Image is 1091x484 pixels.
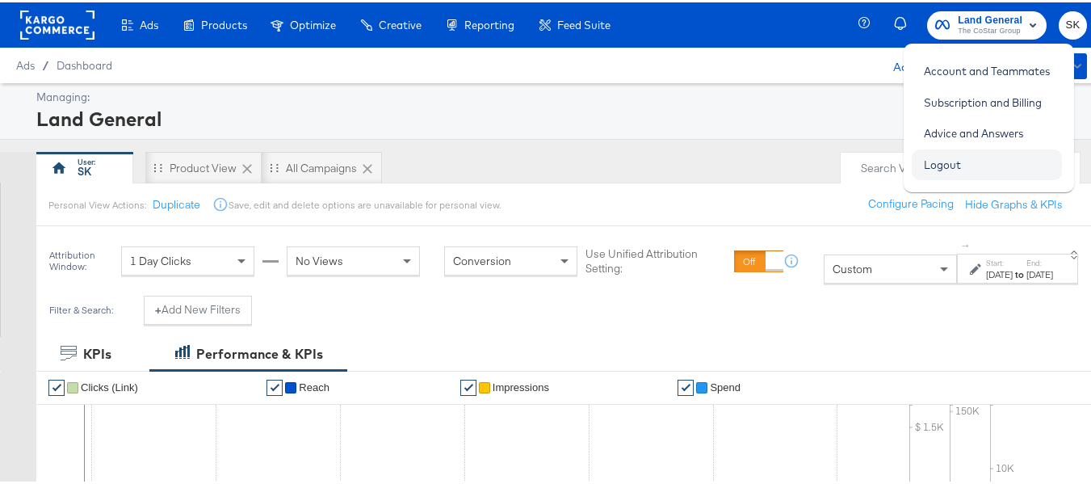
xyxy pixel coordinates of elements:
[678,377,694,394] a: ✔
[144,293,252,322] button: +Add New Filters
[927,9,1047,37] button: Land GeneralThe CoStar Group
[710,379,741,391] span: Spend
[833,259,872,274] span: Custom
[912,148,973,177] a: Logout
[48,247,113,270] div: Attribution Window:
[912,86,1054,115] a: Subscription and Billing
[299,379,329,391] span: Reach
[1013,266,1026,278] strong: to
[36,87,1083,103] div: Managing:
[229,196,501,209] div: Save, edit and delete options are unavailable for personal view.
[36,103,1083,130] div: Land General
[1026,266,1053,279] div: [DATE]
[296,251,343,266] span: No Views
[57,57,112,69] a: Dashboard
[81,379,138,391] span: Clicks (Link)
[170,158,237,174] div: Product View
[266,377,283,394] a: ✔
[912,116,1035,145] a: Advice and Answers
[48,196,146,209] div: Personal View Actions:
[464,16,514,29] span: Reporting
[270,161,279,170] div: Drag to reorder tab
[201,16,247,29] span: Products
[286,158,357,174] div: All Campaigns
[196,343,323,361] div: Performance & KPIs
[48,302,114,314] div: Filter & Search:
[379,16,422,29] span: Creative
[35,57,57,69] span: /
[48,377,65,394] a: ✔
[1059,9,1087,37] button: SK
[986,255,1013,266] label: Start:
[557,16,611,29] span: Feed Suite
[958,23,1022,36] span: The CoStar Group
[130,251,191,266] span: 1 Day Clicks
[155,300,162,315] strong: +
[986,266,1013,279] div: [DATE]
[140,16,158,29] span: Ads
[857,187,965,217] button: Configure Pacing
[876,51,995,75] div: Active A/C Budget
[1065,14,1081,32] span: SK
[493,379,549,391] span: Impressions
[861,158,949,174] div: Search Views
[153,195,200,210] button: Duplicate
[153,161,162,170] div: Drag to reorder tab
[959,241,974,246] span: ↑
[78,162,91,177] div: SK
[290,16,336,29] span: Optimize
[460,377,476,394] a: ✔
[1026,255,1053,266] label: End:
[958,10,1022,27] span: Land General
[453,251,511,266] span: Conversion
[16,57,35,69] span: Ads
[912,54,1062,83] a: Account and Teammates
[83,343,111,361] div: KPIs
[965,195,1063,210] button: Hide Graphs & KPIs
[585,244,728,274] label: Use Unified Attribution Setting:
